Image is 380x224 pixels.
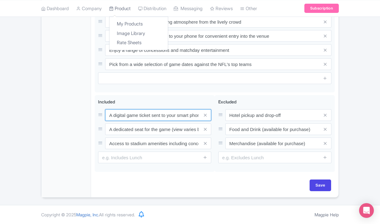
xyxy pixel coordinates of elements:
[109,19,168,29] a: My Products
[98,99,115,104] span: Included
[359,203,374,218] div: Open Intercom Messenger
[310,180,331,191] input: Save
[76,212,99,217] span: Magpie, Inc.
[218,152,331,163] input: e.g. Excludes Lunch
[218,99,236,104] span: Excluded
[304,4,339,13] a: Subscription
[98,152,211,163] input: e.g. Includes Lunch
[315,212,339,217] a: Magpie Help
[109,38,168,48] a: Rate Sheets
[109,29,168,38] a: Image Library
[38,211,139,218] div: Copyright © 2025 All rights reserved.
